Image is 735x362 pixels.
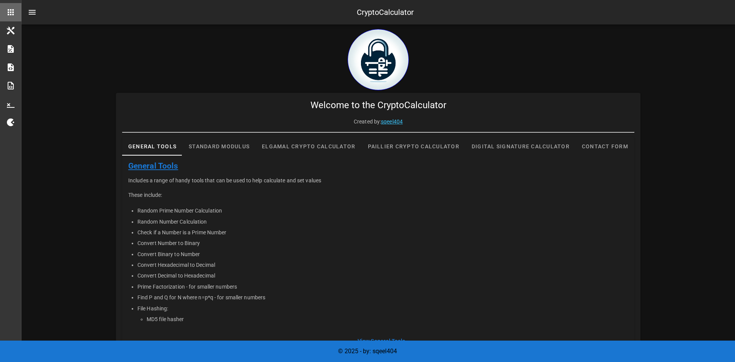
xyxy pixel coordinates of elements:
[183,137,256,156] div: Standard Modulus
[137,292,628,303] li: Find P and Q for N where n=p*q - for smaller numbers
[137,249,628,260] li: Convert Binary to Number
[465,137,576,156] div: Digital Signature Calculator
[128,191,628,199] p: These include:
[137,216,628,227] li: Random Number Calculation
[137,205,628,216] li: Random Prime Number Calculation
[137,270,628,281] li: Convert Decimal to Hexadecimal
[357,6,414,18] div: CryptoCalculator
[348,84,409,92] a: home
[137,281,628,292] li: Prime Factorization - for smaller numbers
[348,29,409,90] img: encryption logo
[147,314,628,325] li: MD5 file hasher
[23,3,41,21] button: nav-menu-toggle
[137,238,628,248] li: Convert Number to Binary
[358,338,405,344] a: View General Tools
[128,161,178,170] a: General Tools
[256,137,361,156] div: Elgamal Crypto Calculator
[116,93,640,117] div: Welcome to the CryptoCalculator
[338,347,397,355] span: © 2025 - by: sqeel404
[137,260,628,270] li: Convert Hexadecimal to Decimal
[576,137,634,156] div: Contact Form
[128,176,628,185] p: Includes a range of handy tools that can be used to help calculate and set values
[122,137,183,156] div: General Tools
[362,137,466,156] div: Paillier Crypto Calculator
[122,117,634,126] p: Created by:
[137,227,628,238] li: Check if a Number is a Prime Number
[137,303,628,313] li: File Hashing:
[381,119,403,125] a: sqeel404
